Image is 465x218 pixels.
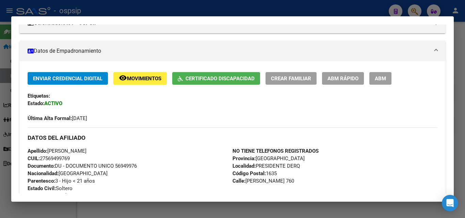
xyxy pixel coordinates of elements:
span: 1635 [233,170,277,177]
h3: DATOS DEL AFILIADO [28,134,437,141]
strong: Nacionalidad: [28,170,59,177]
span: Enviar Credencial Digital [33,76,102,82]
span: PRESIDENTE DERQ [233,163,300,169]
button: ABM [369,72,391,85]
strong: Parentesco: [28,178,55,184]
span: [PERSON_NAME] 760 [233,178,294,184]
span: [PERSON_NAME] [28,148,86,154]
mat-expansion-panel-header: Datos de Empadronamiento [19,41,446,61]
button: Enviar Credencial Digital [28,72,108,85]
button: Certificado Discapacidad [172,72,260,85]
strong: NO TIENE TELEFONOS REGISTRADOS [233,148,319,154]
span: [DATE] [28,115,87,121]
mat-icon: remove_red_eye [119,74,127,82]
strong: Código Postal: [233,170,266,177]
strong: Documento: [28,163,55,169]
button: ABM Rápido [322,72,364,85]
strong: Última Alta Formal: [28,115,72,121]
strong: Estado: [28,100,44,106]
strong: Localidad: [233,163,256,169]
span: Movimientos [127,76,161,82]
strong: Provincia: [233,155,256,162]
span: Soltero [28,185,73,191]
span: ABM Rápido [327,76,358,82]
span: ABM [375,76,386,82]
strong: Calle: [233,178,245,184]
div: Open Intercom Messenger [442,195,458,211]
strong: CUIL: [28,155,40,162]
button: Crear Familiar [266,72,317,85]
span: DU - DOCUMENTO UNICO 56949976 [28,163,137,169]
mat-panel-title: Datos de Empadronamiento [28,47,429,55]
span: 27569499769 [28,155,70,162]
span: Certificado Discapacidad [186,76,255,82]
strong: Etiquetas: [28,93,50,99]
span: 3 - Hijo < 21 años [28,178,95,184]
span: Crear Familiar [271,76,311,82]
span: [GEOGRAPHIC_DATA] [233,155,305,162]
strong: Discapacitado: [28,193,61,199]
strong: Estado Civil: [28,185,56,191]
button: Movimientos [113,72,167,85]
strong: Apellido: [28,148,47,154]
span: [GEOGRAPHIC_DATA] [28,170,108,177]
strong: ACTIVO [44,100,62,106]
strong: SI (01) [69,193,84,199]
